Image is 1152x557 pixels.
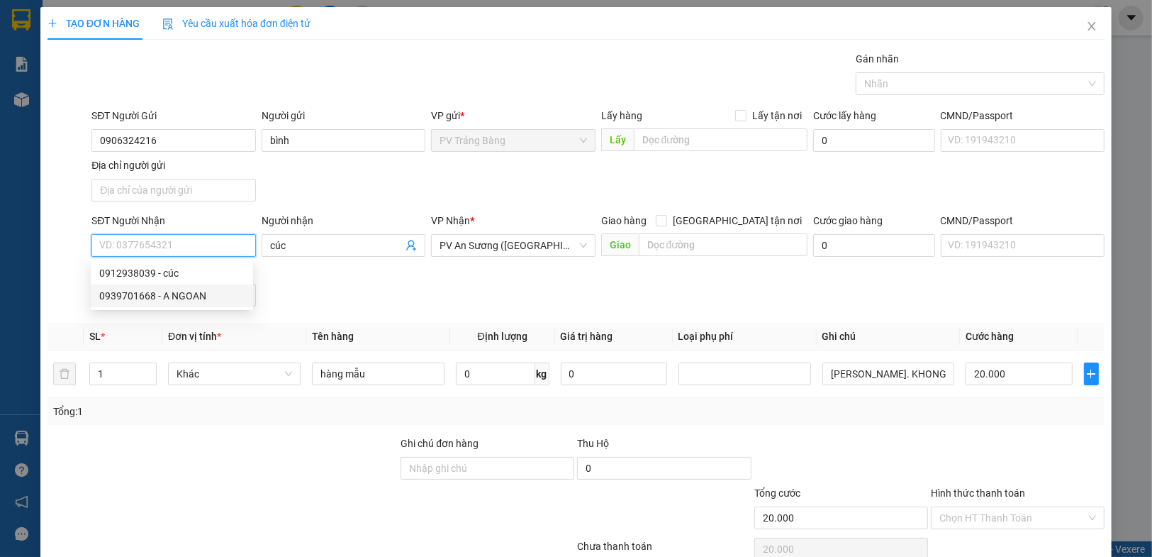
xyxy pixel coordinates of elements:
label: Cước giao hàng [813,215,883,226]
span: user-add [406,240,417,251]
span: PV Trảng Bàng [440,130,586,151]
div: Người gửi [262,108,425,123]
img: logo.jpg [18,18,89,89]
label: Ghi chú đơn hàng [401,438,479,449]
span: Lấy [601,128,634,151]
button: Close [1072,7,1112,47]
li: Hotline: 1900 8153 [133,53,593,70]
div: CMND/Passport [941,213,1105,228]
span: VP Nhận [431,215,470,226]
input: VD: Bàn, Ghế [312,363,444,385]
span: Cước hàng [966,331,1014,342]
div: Người nhận [262,213,425,228]
div: CMND/Passport [941,108,1105,123]
span: plus [47,18,57,28]
button: plus [1084,363,1100,385]
span: Khác [177,363,292,385]
span: plus [1085,368,1099,380]
span: Giá trị hàng [561,331,613,342]
span: Lấy hàng [601,110,642,121]
input: Ghi chú đơn hàng [401,457,574,480]
div: SĐT Người Nhận [91,213,255,228]
span: Đơn vị tính [168,331,221,342]
img: icon [162,18,174,30]
th: Loại phụ phí [673,323,817,351]
span: Tổng cước [754,487,800,499]
div: 0912938039 - cúc [99,265,245,281]
span: Lấy tận nơi [746,108,807,123]
div: 0939701668 - A NGOAN [99,288,245,304]
b: GỬI : PV Trảng Bàng [18,103,194,126]
span: [GEOGRAPHIC_DATA] tận nơi [667,213,807,228]
input: 0 [561,363,667,385]
input: Dọc đường [634,128,807,151]
input: Ghi Chú [822,363,955,385]
span: Tên hàng [312,331,354,342]
div: 0939701668 - A NGOAN [91,285,253,307]
div: 0912938039 - cúc [91,262,253,285]
input: Dọc đường [639,233,807,256]
button: delete [53,363,76,385]
span: Giao hàng [601,215,647,226]
span: kg [535,363,549,385]
span: Yêu cầu xuất hóa đơn điện tử [162,18,311,29]
input: Cước lấy hàng [813,129,935,152]
span: SL [89,331,101,342]
th: Ghi chú [817,323,961,351]
li: [STREET_ADDRESS][PERSON_NAME]. [GEOGRAPHIC_DATA], Tỉnh [GEOGRAPHIC_DATA] [133,35,593,53]
span: close [1086,21,1097,32]
span: TẠO ĐƠN HÀNG [47,18,140,29]
label: Cước lấy hàng [813,110,876,121]
label: Gán nhãn [856,53,899,65]
span: Thu Hộ [577,438,609,449]
div: Tổng: 1 [53,404,445,419]
input: Địa chỉ của người gửi [91,179,255,202]
div: VP gửi [431,108,595,123]
span: Định lượng [478,331,527,342]
div: SĐT Người Gửi [91,108,255,123]
span: Giao [601,233,639,256]
div: Địa chỉ người gửi [91,158,255,173]
input: Cước giao hàng [813,234,935,257]
span: PV An Sương (Hàng Hóa) [440,235,586,256]
label: Hình thức thanh toán [931,487,1025,499]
